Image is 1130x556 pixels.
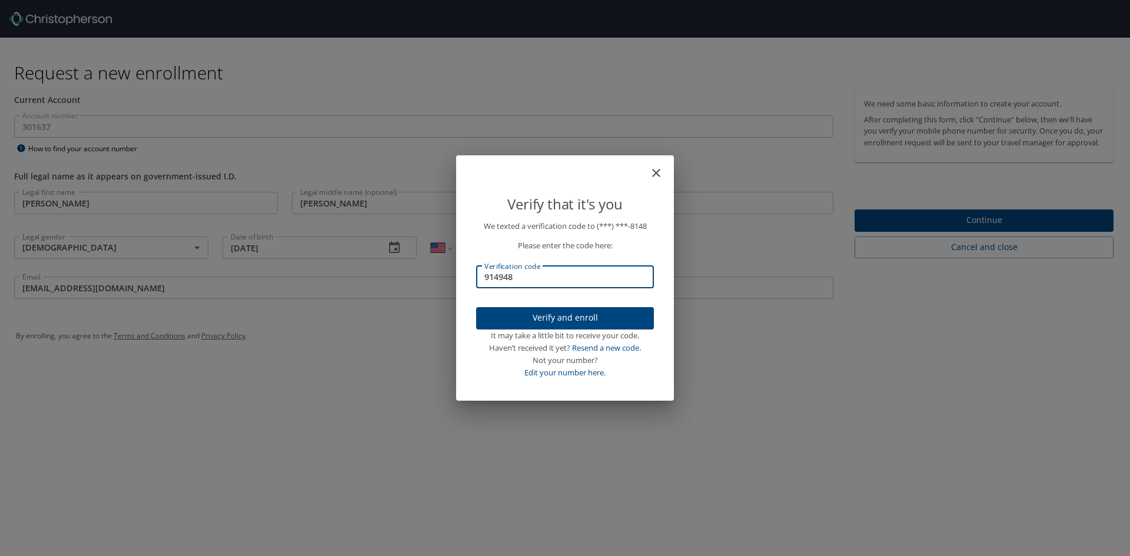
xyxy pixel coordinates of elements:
div: It may take a little bit to receive your code. [476,329,654,342]
button: Verify and enroll [476,307,654,330]
button: close [655,160,669,174]
a: Resend a new code. [572,342,641,353]
span: Verify and enroll [486,311,644,325]
div: Haven’t received it yet? [476,342,654,354]
div: Not your number? [476,354,654,367]
a: Edit your number here. [524,367,606,378]
p: Verify that it's you [476,193,654,215]
p: We texted a verification code to (***) ***- 8148 [476,220,654,232]
p: Please enter the code here: [476,239,654,252]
